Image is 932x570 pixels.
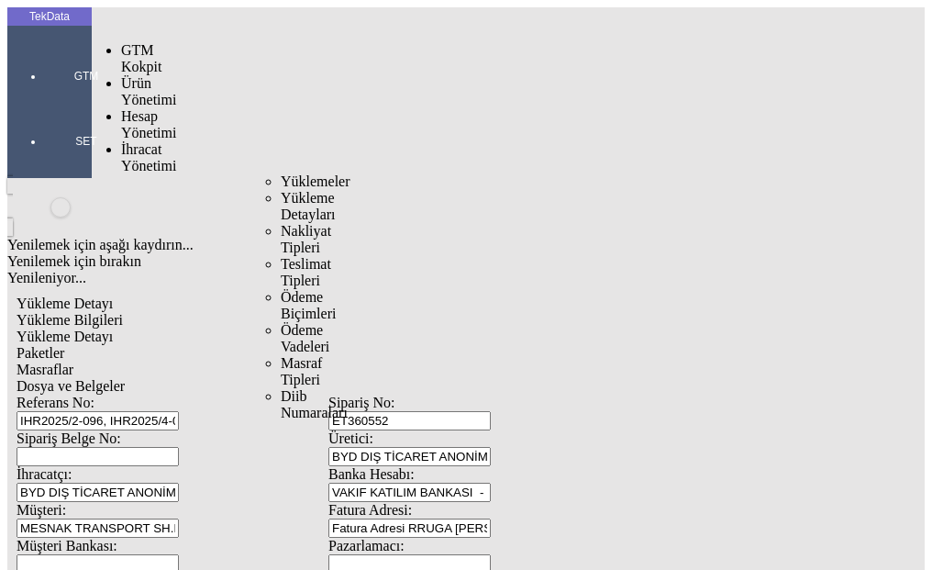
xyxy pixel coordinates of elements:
span: Referans No: [17,395,94,410]
span: Nakliyat Tipleri [281,223,331,255]
div: Yenilemek için aşağı kaydırın... [7,237,649,253]
span: Yükleme Bilgileri [17,312,123,328]
span: Teslimat Tipleri [281,256,331,288]
span: Müşteri: [17,502,66,518]
span: Ödeme Biçimleri [281,289,336,321]
span: Ürün Yönetimi [121,75,176,107]
span: GTM Kokpit [121,42,161,74]
div: Yenileniyor... [7,270,649,286]
span: Fatura Adresi: [328,502,412,518]
span: Masraf Tipleri [281,355,322,387]
span: Yüklemeler [281,173,350,189]
span: Ödeme Vadeleri [281,322,329,354]
span: Dosya ve Belgeler [17,378,125,394]
span: Paketler [17,345,64,361]
span: İhracatçı: [17,466,72,482]
span: SET [59,134,114,149]
span: Masraflar [17,362,73,377]
div: TekData [7,9,92,24]
span: Yükleme Detayları [281,190,336,222]
span: İhracat Yönetimi [121,141,176,173]
span: Pazarlamacı: [328,538,405,553]
span: Yükleme Detayı [17,329,113,344]
span: Yükleme Detayı [17,296,113,311]
span: Banka Hesabı: [328,466,415,482]
span: Sipariş No: [328,395,394,410]
span: Sipariş Belge No: [17,430,121,446]
span: Üretici: [328,430,373,446]
div: Yenilemek için bırakın [7,253,649,270]
span: Diib Numaraları [281,388,348,420]
span: Hesap Yönetimi [121,108,176,140]
span: Müşteri Bankası: [17,538,117,553]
